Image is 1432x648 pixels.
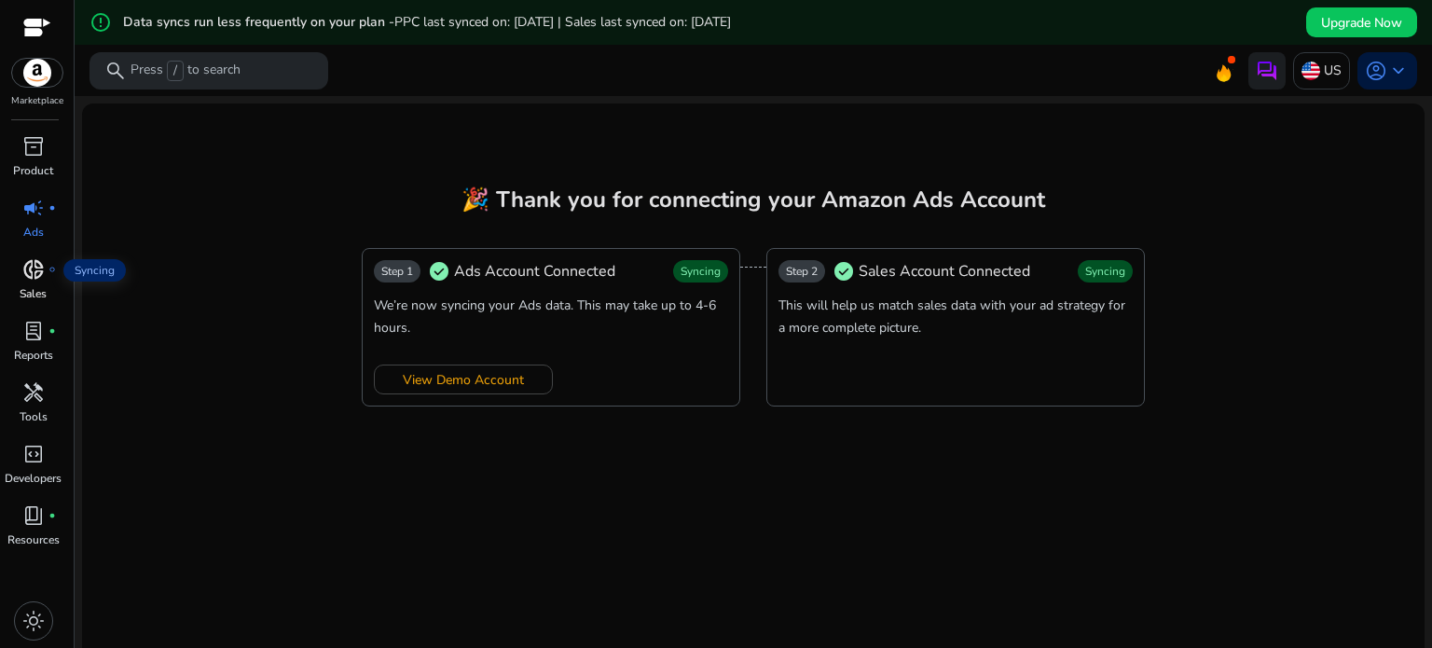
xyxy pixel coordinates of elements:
img: us.svg [1301,62,1320,80]
span: Ads Account Connected [454,260,615,283]
span: Syncing [63,259,126,282]
span: lab_profile [22,320,45,342]
p: Resources [7,531,60,548]
span: Step 1 [381,264,413,279]
span: fiber_manual_record [48,204,56,212]
p: Marketplace [11,94,63,108]
mat-icon: error_outline [89,11,112,34]
button: Upgrade Now [1306,7,1417,37]
p: Sales [20,285,47,302]
span: Syncing [681,264,721,279]
span: inventory_2 [22,135,45,158]
span: We’re now syncing your Ads data. This may take up to 4-6 hours. [374,296,716,337]
span: Upgrade Now [1321,13,1402,33]
span: View Demo Account [403,370,524,390]
p: US [1324,54,1342,87]
span: code_blocks [22,443,45,465]
span: fiber_manual_record [48,512,56,519]
p: Developers [5,470,62,487]
span: check_circle [428,260,450,283]
span: fiber_manual_record [48,327,56,335]
span: light_mode [22,610,45,632]
span: Syncing [1085,264,1125,279]
span: Sales Account Connected [859,260,1030,283]
span: donut_small [22,258,45,281]
button: View Demo Account [374,365,553,394]
span: 🎉 Thank you for connecting your Amazon Ads Account [461,185,1045,214]
span: / [167,61,184,81]
span: This will help us match sales data with your ad strategy for a more complete picture. [778,296,1125,337]
p: Product [13,162,53,179]
span: search [104,60,127,82]
span: keyboard_arrow_down [1387,60,1410,82]
p: Press to search [131,61,241,81]
img: amazon.svg [12,59,62,87]
h5: Data syncs run less frequently on your plan - [123,15,731,31]
span: check_circle [833,260,855,283]
span: fiber_manual_record [48,266,56,273]
span: handyman [22,381,45,404]
p: Ads [23,224,44,241]
span: book_4 [22,504,45,527]
span: Step 2 [786,264,818,279]
span: account_circle [1365,60,1387,82]
p: Reports [14,347,53,364]
p: Tools [20,408,48,425]
span: campaign [22,197,45,219]
span: PPC last synced on: [DATE] | Sales last synced on: [DATE] [394,13,731,31]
